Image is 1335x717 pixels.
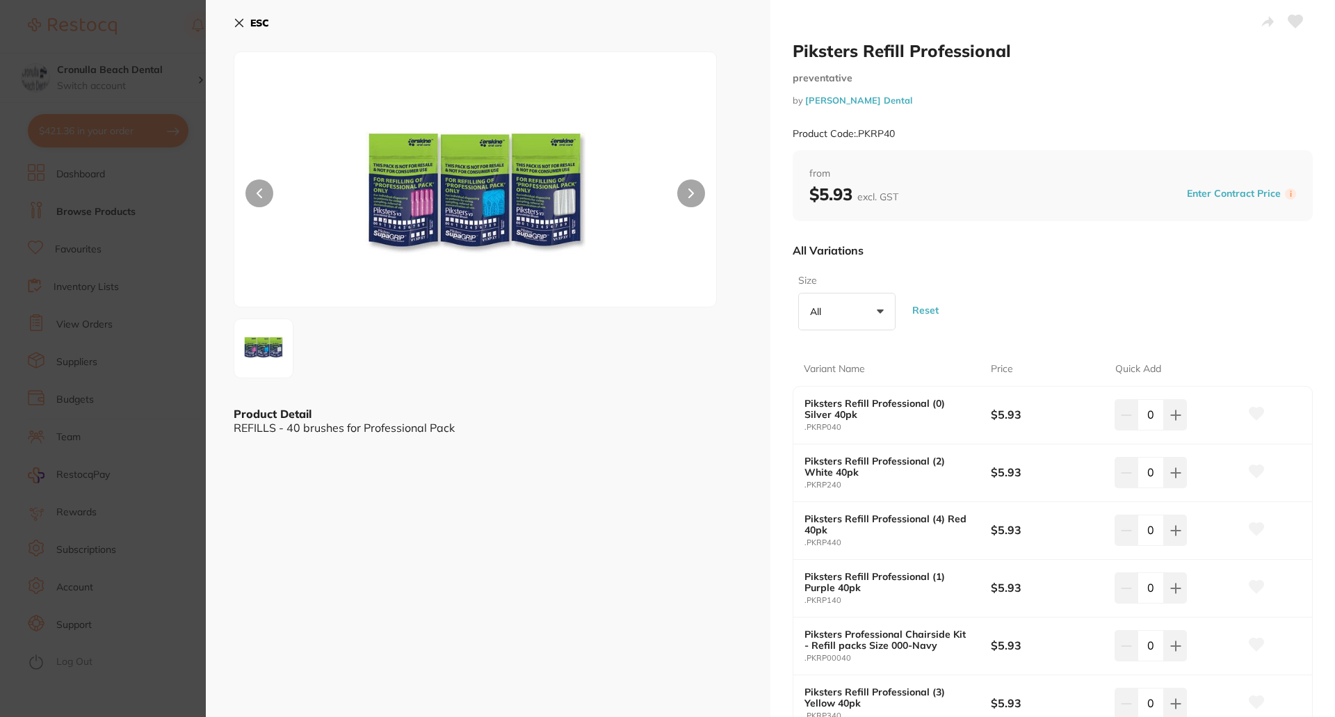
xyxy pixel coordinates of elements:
[234,11,269,35] button: ESC
[234,407,311,421] b: Product Detail
[804,571,972,593] b: Piksters Refill Professional (1) Purple 40pk
[809,167,1296,181] span: from
[804,423,991,432] small: .PKRP040
[991,695,1103,711] b: $5.93
[793,72,1313,84] small: preventative
[991,465,1103,480] b: $5.93
[234,421,743,434] div: REFILLS - 40 brushes for Professional Pack
[238,323,289,373] img: ODYtNTEzLWpwZw
[804,456,972,478] b: Piksters Refill Professional (2) White 40pk
[798,274,891,288] label: Size
[809,184,898,204] b: $5.93
[804,654,991,663] small: .PKRP00040
[804,538,991,547] small: .PKRP440
[793,40,1313,61] h2: Piksters Refill Professional
[804,686,972,709] b: Piksters Refill Professional (3) Yellow 40pk
[804,398,972,420] b: Piksters Refill Professional (0) Silver 40pk
[991,407,1103,422] b: $5.93
[804,362,865,376] p: Variant Name
[798,293,896,330] button: All
[793,128,895,140] small: Product Code: .PKRP40
[991,522,1103,538] b: $5.93
[804,481,991,490] small: .PKRP240
[908,285,943,336] button: Reset
[857,191,898,203] span: excl. GST
[991,580,1103,595] b: $5.93
[250,17,269,29] b: ESC
[1183,187,1285,200] button: Enter Contract Price
[1115,362,1161,376] p: Quick Add
[810,305,827,318] p: All
[991,362,1013,376] p: Price
[331,87,620,307] img: ODYtNTEzLWpwZw
[793,243,864,257] p: All Variations
[804,629,972,651] b: Piksters Professional Chairside Kit - Refill packs Size 000-Navy
[793,95,1313,106] small: by
[805,95,912,106] a: [PERSON_NAME] Dental
[804,513,972,535] b: Piksters Refill Professional (4) Red 40pk
[1285,188,1296,200] label: i
[804,596,991,605] small: .PKRP140
[991,638,1103,653] b: $5.93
